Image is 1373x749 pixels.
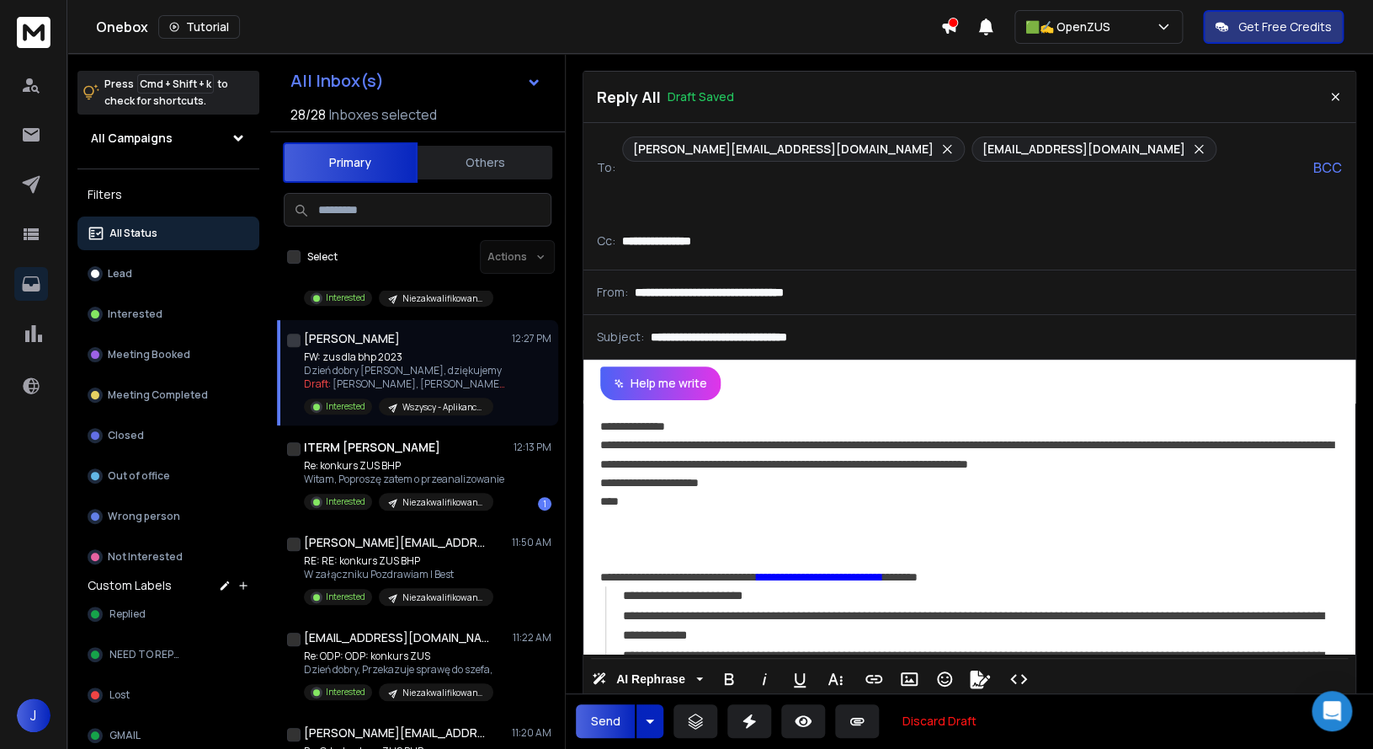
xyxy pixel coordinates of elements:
[402,591,483,604] p: Niezakwalifikowani 2025
[304,663,493,677] p: Dzień dobry, Przekazuje sprawę do szefa,
[77,338,259,372] button: Meeting Booked
[304,350,506,364] p: FW: zus dla bhp 2023
[137,74,214,94] span: Cmd + Shift + k
[77,500,259,533] button: Wrong person
[1203,10,1344,44] button: Get Free Credits
[748,662,780,696] button: Italic (⌘I)
[17,698,51,732] button: J
[1312,691,1352,731] div: Open Intercom Messenger
[982,141,1185,158] p: [EMAIL_ADDRESS][DOMAIN_NAME]
[77,297,259,331] button: Interested
[858,662,890,696] button: Insert Link (⌘K)
[304,629,489,646] h1: [EMAIL_ADDRESS][DOMAIN_NAME]
[290,104,326,125] span: 28 / 28
[77,121,259,155] button: All Campaigns
[108,510,180,523] p: Wrong person
[77,597,259,631] button: Replied
[512,536,551,549] p: 11:50 AM
[304,473,504,486] p: Witam, Poproszę zatem o przeanalizowanie
[304,364,506,377] p: Dzień dobry [PERSON_NAME], dziękujemy
[1025,19,1117,35] p: 🟩✍️ OpenZUS
[88,577,172,594] h3: Custom Labels
[108,550,183,564] p: Not Interested
[576,704,635,738] button: Send
[600,366,721,400] button: Help me write
[512,332,551,345] p: 12:27 PM
[108,388,208,402] p: Meeting Completed
[109,607,146,621] span: Replied
[104,76,228,110] p: Press to check for shortcuts.
[1238,19,1332,35] p: Get Free Credits
[108,348,190,361] p: Meeting Booked
[326,495,365,508] p: Interested
[402,292,483,305] p: Niezakwalifikowani 2025
[326,292,365,304] p: Interested
[77,459,259,493] button: Out of office
[326,400,365,413] p: Interested
[514,441,551,454] p: 12:13 PM
[283,142,418,183] button: Primary
[108,469,170,483] p: Out of office
[304,459,504,473] p: Re: konkurs ZUS BHP
[77,638,259,671] button: NEED TO REPLY
[597,85,661,109] p: Reply All
[893,662,925,696] button: Insert Image (⌘P)
[77,183,259,206] h3: Filters
[633,141,934,158] p: [PERSON_NAME][EMAIL_ADDRESS][DOMAIN_NAME]
[109,227,157,240] p: All Status
[77,378,259,412] button: Meeting Completed
[158,15,240,39] button: Tutorial
[613,672,689,687] span: AI Rephrase
[713,662,745,696] button: Bold (⌘B)
[402,687,483,699] p: Niezakwalifikowani 2025
[513,631,551,645] p: 11:22 AM
[290,72,384,89] h1: All Inbox(s)
[668,88,734,105] p: Draft Saved
[326,591,365,603] p: Interested
[109,688,130,702] span: Lost
[109,729,141,742] span: GMAIL
[512,726,551,740] p: 11:20 AM
[597,284,628,301] p: From:
[402,496,483,509] p: Niezakwalifikowani 2025
[304,650,493,663] p: Re: ODP: ODP: konkurs ZUS
[77,678,259,712] button: Lost
[597,159,615,176] p: To:
[304,330,400,347] h1: [PERSON_NAME]
[1313,158,1342,178] p: BCC
[108,267,132,281] p: Lead
[307,250,338,264] label: Select
[964,662,996,696] button: Signature
[597,329,644,345] p: Subject:
[929,662,961,696] button: Emoticons
[418,144,552,181] button: Others
[77,419,259,452] button: Closed
[333,377,511,391] span: [PERSON_NAME], [PERSON_NAME] ...
[108,308,162,321] p: Interested
[329,104,437,125] h3: Inboxes selected
[304,554,493,568] p: RE: RE: konkurs ZUS BHP
[304,534,489,551] h1: [PERSON_NAME][EMAIL_ADDRESS][DOMAIN_NAME]
[588,662,706,696] button: AI Rephrase
[597,233,615,249] p: Cc:
[108,429,144,442] p: Closed
[304,725,489,741] h1: [PERSON_NAME][EMAIL_ADDRESS][PERSON_NAME][DOMAIN_NAME]
[889,704,990,738] button: Discard Draft
[91,130,173,147] h1: All Campaigns
[402,401,483,414] p: Wszyscy - Aplikanci 2023, bez aplikacji w 24/25
[96,15,940,39] div: Onebox
[304,439,440,456] h1: ITERM [PERSON_NAME]
[277,64,555,98] button: All Inbox(s)
[304,568,493,581] p: W załączniku Pozdrawiam | Best
[1003,662,1035,696] button: Code View
[784,662,816,696] button: Underline (⌘U)
[538,497,551,511] div: 1
[77,217,259,250] button: All Status
[819,662,851,696] button: More Text
[77,540,259,574] button: Not Interested
[77,257,259,291] button: Lead
[304,377,331,391] span: Draft:
[109,648,183,661] span: NEED TO REPLY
